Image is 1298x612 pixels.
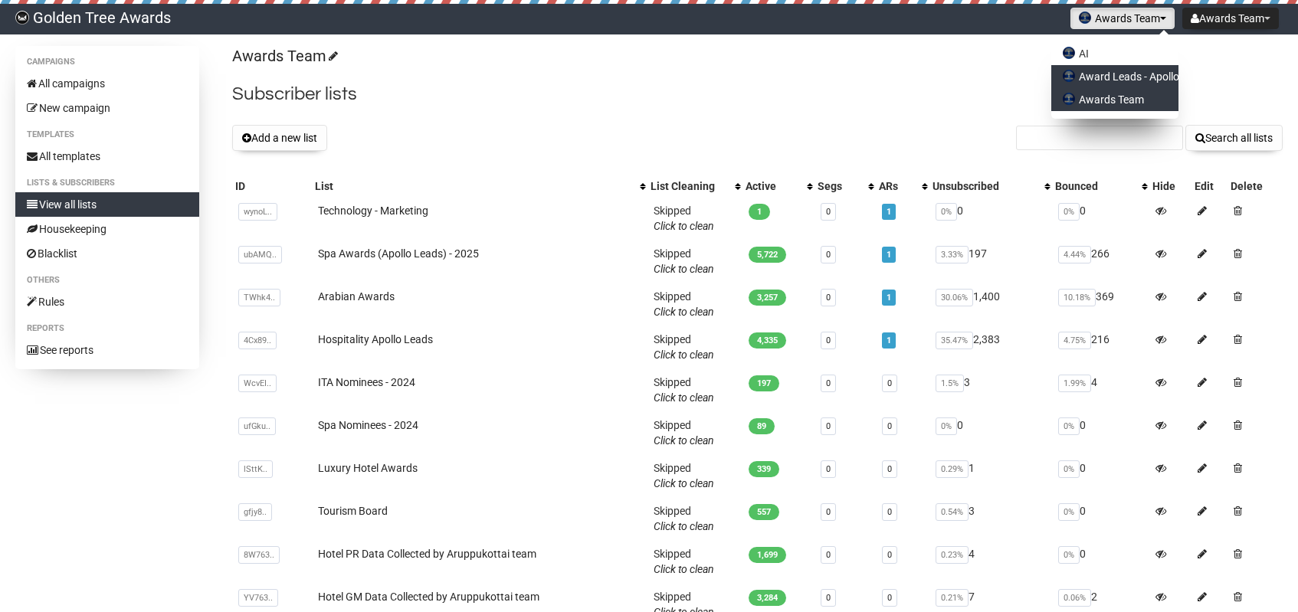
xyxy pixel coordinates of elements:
li: Others [15,271,199,290]
th: ARs: No sort applied, activate to apply an ascending sort [876,175,929,197]
span: 3,257 [749,290,786,306]
a: Click to clean [654,391,714,404]
td: 369 [1052,283,1150,326]
a: 0 [826,421,831,431]
div: Bounced [1055,178,1135,194]
span: 4.75% [1058,332,1091,349]
span: 4Cx89.. [238,332,277,349]
a: Luxury Hotel Awards [318,462,418,474]
a: Click to clean [654,563,714,575]
span: 89 [749,418,775,434]
th: Unsubscribed: No sort applied, activate to apply an ascending sort [929,175,1051,197]
th: List: No sort applied, activate to apply an ascending sort [312,175,647,197]
th: Bounced: No sort applied, activate to apply an ascending sort [1052,175,1150,197]
span: 5,722 [749,247,786,263]
span: 0% [1058,417,1080,435]
a: Hotel PR Data Collected by Aruppukottai team [318,548,536,560]
span: 35.47% [936,332,973,349]
a: Blacklist [15,241,199,266]
span: Skipped [654,290,714,318]
a: Click to clean [654,306,714,318]
button: Awards Team [1070,8,1175,29]
span: 1,699 [749,547,786,563]
th: Delete: No sort applied, sorting is disabled [1228,175,1283,197]
a: Click to clean [654,263,714,275]
div: ARs [879,178,914,194]
a: 0 [826,507,831,517]
img: f8b559bad824ed76f7defaffbc1b54fa [15,11,29,25]
a: Click to clean [654,434,714,447]
span: 8W763.. [238,546,280,564]
li: Lists & subscribers [15,174,199,192]
td: 0 [1052,197,1150,240]
a: Tourism Board [318,505,388,517]
span: Skipped [654,333,714,361]
td: 0 [1052,411,1150,454]
a: Awards Team [232,47,336,65]
a: 0 [887,378,892,388]
span: Skipped [654,205,714,232]
th: Edit: No sort applied, sorting is disabled [1191,175,1228,197]
th: ID: No sort applied, sorting is disabled [232,175,313,197]
img: favicons [1063,47,1075,59]
span: 0.29% [936,460,969,478]
a: Technology - Marketing [318,205,428,217]
span: YV763.. [238,589,278,607]
a: Click to clean [654,349,714,361]
a: All templates [15,144,199,169]
span: Skipped [654,247,714,275]
span: Skipped [654,462,714,489]
a: Spa Nominees - 2024 [318,419,418,431]
span: 1.5% [936,375,964,392]
span: 0% [1058,503,1080,521]
span: Skipped [654,505,714,532]
a: 0 [826,464,831,474]
a: 0 [887,421,892,431]
td: 0 [1052,497,1150,540]
span: Skipped [654,376,714,404]
td: 0 [929,197,1051,240]
td: 216 [1052,326,1150,368]
a: 0 [826,207,831,217]
span: 0% [936,417,957,435]
td: 197 [929,240,1051,283]
a: 0 [826,378,831,388]
a: 1 [887,250,891,260]
td: 0 [929,411,1051,454]
span: 0.23% [936,546,969,564]
td: 1,400 [929,283,1051,326]
a: Spa Awards (Apollo Leads) - 2025 [318,247,479,260]
span: 1 [749,204,770,220]
span: 4,335 [749,332,786,349]
a: Hotel GM Data Collected by Aruppukottai team [318,591,539,603]
span: 0.21% [936,589,969,607]
li: Templates [15,126,199,144]
img: favicons [1063,93,1075,105]
a: 1 [887,207,891,217]
td: 3 [929,497,1051,540]
img: favicons [1079,11,1091,24]
span: 0.06% [1058,589,1091,607]
span: 557 [749,504,779,520]
a: Award Leads - Apollo [1051,65,1178,88]
td: 4 [1052,368,1150,411]
a: 0 [826,250,831,260]
td: 1 [929,454,1051,497]
a: AI [1051,42,1178,65]
button: Search all lists [1185,125,1283,151]
a: 0 [887,464,892,474]
div: List Cleaning [651,178,727,194]
li: Reports [15,319,199,338]
span: WcvEI.. [238,375,277,392]
span: wynoL.. [238,203,277,221]
span: ufGku.. [238,417,276,435]
span: 0.54% [936,503,969,521]
span: 0% [936,203,957,221]
div: Edit [1195,178,1224,194]
a: 0 [826,593,831,603]
span: Skipped [654,548,714,575]
a: 0 [887,593,892,603]
a: Click to clean [654,220,714,232]
span: 339 [749,461,779,477]
h2: Subscriber lists [232,80,1283,108]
